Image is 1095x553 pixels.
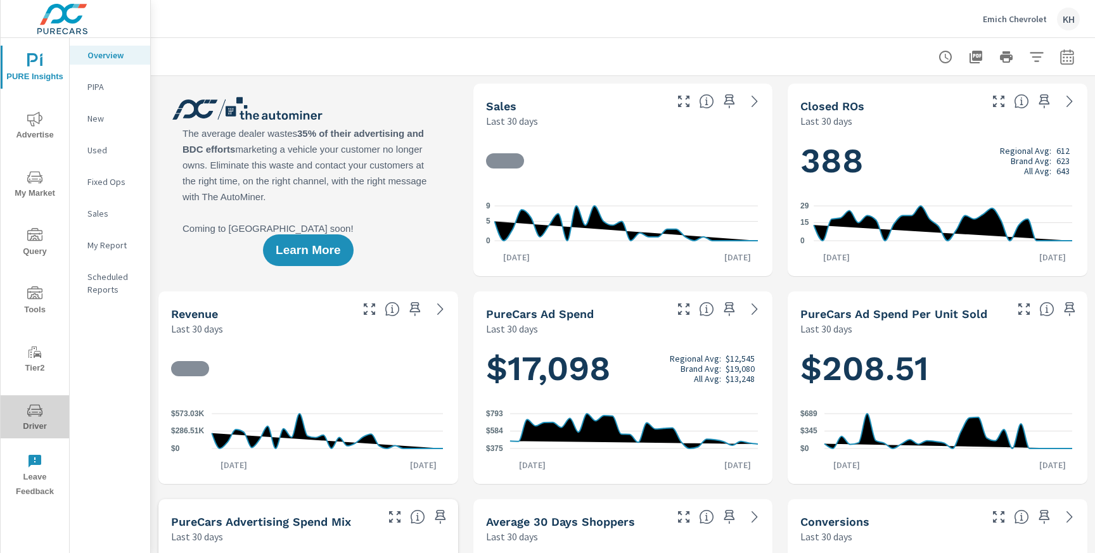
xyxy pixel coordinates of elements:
[486,321,538,336] p: Last 30 days
[1000,146,1051,156] p: Regional Avg:
[87,175,140,188] p: Fixed Ops
[410,509,425,524] span: This table looks at how you compare to the amount of budget you spend per channel as opposed to y...
[87,80,140,93] p: PIPA
[989,507,1009,527] button: Make Fullscreen
[486,236,490,245] text: 0
[486,427,503,436] text: $584
[800,321,852,336] p: Last 30 days
[745,91,765,111] a: See more details in report
[674,299,694,319] button: Make Fullscreen
[87,112,140,125] p: New
[70,236,150,255] div: My Report
[674,91,694,111] button: Make Fullscreen
[1014,94,1029,109] span: Number of Repair Orders Closed by the selected dealership group over the selected time range. [So...
[1056,166,1070,176] p: 643
[171,444,180,453] text: $0
[994,44,1019,70] button: Print Report
[1014,509,1029,524] span: The number of dealer-specified goals completed by a visitor. [Source: This data is provided by th...
[430,299,451,319] a: See more details in report
[1030,251,1075,264] p: [DATE]
[800,307,987,321] h5: PureCars Ad Spend Per Unit Sold
[1030,459,1075,471] p: [DATE]
[824,459,869,471] p: [DATE]
[719,507,740,527] span: Save this to your personalized report
[171,307,218,321] h5: Revenue
[674,507,694,527] button: Make Fullscreen
[1057,8,1080,30] div: KH
[800,426,817,435] text: $345
[726,364,755,374] p: $19,080
[715,459,760,471] p: [DATE]
[263,234,353,266] button: Learn More
[70,109,150,128] div: New
[699,302,714,317] span: Total cost of media for all PureCars channels for the selected dealership group over the selected...
[486,515,635,528] h5: Average 30 Days Shoppers
[494,251,539,264] p: [DATE]
[800,113,852,129] p: Last 30 days
[87,207,140,220] p: Sales
[486,444,503,453] text: $375
[486,99,516,113] h5: Sales
[800,444,809,453] text: $0
[405,299,425,319] span: Save this to your personalized report
[800,515,869,528] h5: Conversions
[171,529,223,544] p: Last 30 days
[401,459,445,471] p: [DATE]
[694,374,721,384] p: All Avg:
[1056,156,1070,166] p: 623
[670,353,721,364] p: Regional Avg:
[800,219,809,227] text: 15
[385,302,400,317] span: Total sales revenue over the selected date range. [Source: This data is sourced from the dealer’s...
[70,267,150,299] div: Scheduled Reports
[87,49,140,61] p: Overview
[800,236,805,245] text: 0
[486,529,538,544] p: Last 30 days
[1039,302,1054,317] span: Average cost of advertising per each vehicle sold at the dealer over the selected date range. The...
[1024,166,1051,176] p: All Avg:
[1060,299,1080,319] span: Save this to your personalized report
[359,299,380,319] button: Make Fullscreen
[171,515,351,528] h5: PureCars Advertising Spend Mix
[385,507,405,527] button: Make Fullscreen
[719,91,740,111] span: Save this to your personalized report
[4,403,65,434] span: Driver
[70,46,150,65] div: Overview
[814,251,859,264] p: [DATE]
[800,529,852,544] p: Last 30 days
[1024,44,1049,70] button: Apply Filters
[430,507,451,527] span: Save this to your personalized report
[212,459,256,471] p: [DATE]
[70,172,150,191] div: Fixed Ops
[1054,44,1080,70] button: Select Date Range
[486,409,503,418] text: $793
[87,239,140,251] p: My Report
[486,307,594,321] h5: PureCars Ad Spend
[1056,146,1070,156] p: 612
[87,270,140,296] p: Scheduled Reports
[800,99,864,113] h5: Closed ROs
[726,374,755,384] p: $13,248
[4,170,65,201] span: My Market
[800,201,809,210] text: 29
[4,345,65,376] span: Tier2
[70,77,150,96] div: PIPA
[171,427,204,436] text: $286.51K
[486,201,490,210] text: 9
[745,299,765,319] a: See more details in report
[1060,507,1080,527] a: See more details in report
[276,245,340,256] span: Learn More
[963,44,989,70] button: "Export Report to PDF"
[1034,507,1054,527] span: Save this to your personalized report
[87,144,140,156] p: Used
[1,38,69,504] div: nav menu
[70,204,150,223] div: Sales
[681,364,721,374] p: Brand Avg:
[719,299,740,319] span: Save this to your personalized report
[510,459,554,471] p: [DATE]
[486,347,760,390] h1: $17,098
[171,321,223,336] p: Last 30 days
[699,509,714,524] span: A rolling 30 day total of daily Shoppers on the dealership website, averaged over the selected da...
[1060,91,1080,111] a: See more details in report
[715,251,760,264] p: [DATE]
[4,454,65,499] span: Leave Feedback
